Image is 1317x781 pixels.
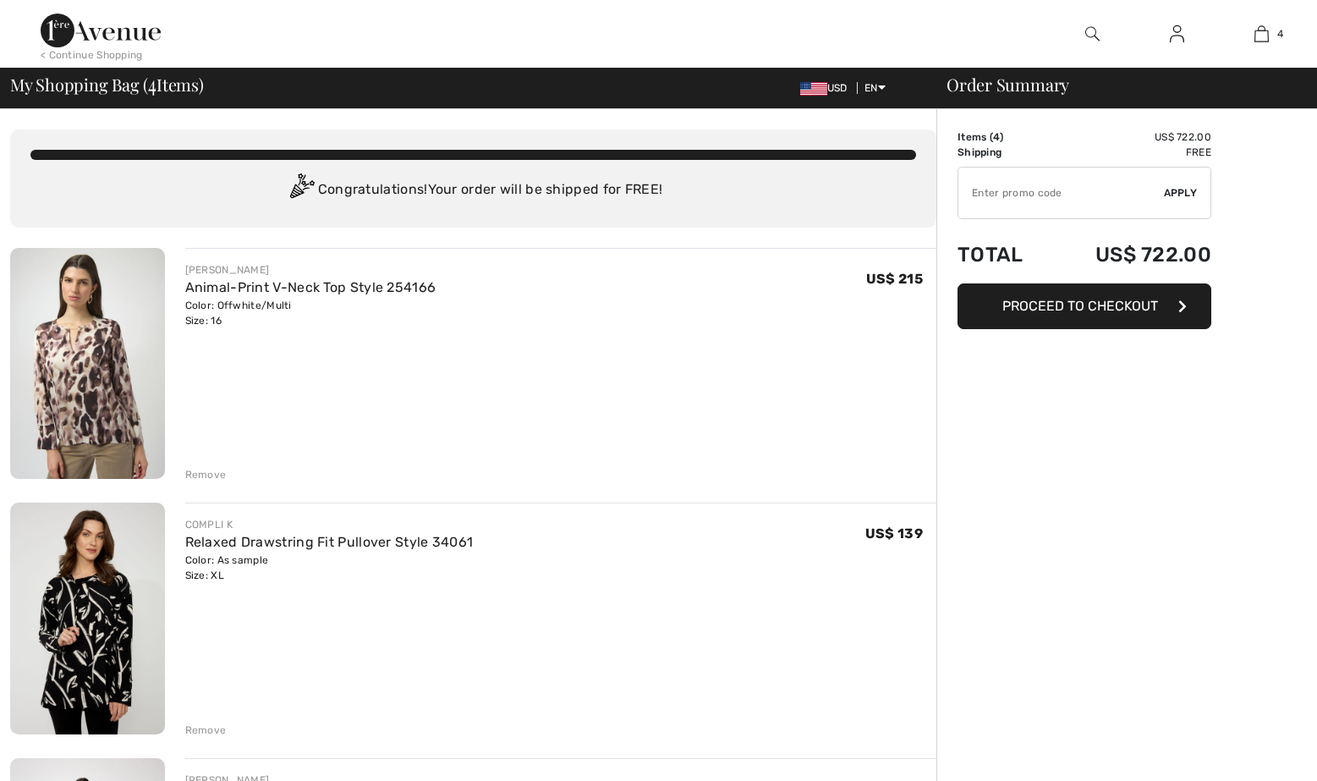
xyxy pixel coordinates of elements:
td: Shipping [958,145,1049,160]
div: Order Summary [926,76,1307,93]
span: Apply [1164,185,1198,201]
input: Promo code [958,168,1164,218]
button: Proceed to Checkout [958,283,1211,329]
span: My Shopping Bag ( Items) [10,76,204,93]
td: Total [958,226,1049,283]
span: 4 [993,131,1000,143]
span: US$ 139 [865,525,923,542]
span: USD [800,82,854,94]
a: Relaxed Drawstring Fit Pullover Style 34061 [185,534,474,550]
a: Sign In [1156,24,1198,45]
div: [PERSON_NAME] [185,262,436,278]
td: US$ 722.00 [1049,129,1211,145]
img: Congratulation2.svg [284,173,318,207]
img: Animal-Print V-Neck Top Style 254166 [10,248,165,479]
td: Items ( ) [958,129,1049,145]
td: Free [1049,145,1211,160]
div: Remove [185,467,227,482]
a: Animal-Print V-Neck Top Style 254166 [185,279,436,295]
img: US Dollar [800,82,827,96]
img: search the website [1085,24,1100,44]
a: 4 [1220,24,1303,44]
img: My Bag [1254,24,1269,44]
img: 1ère Avenue [41,14,161,47]
span: 4 [1277,26,1283,41]
span: 4 [148,72,156,94]
div: Congratulations! Your order will be shipped for FREE! [30,173,916,207]
td: US$ 722.00 [1049,226,1211,283]
div: Color: As sample Size: XL [185,553,474,583]
div: Remove [185,723,227,738]
span: US$ 215 [866,271,923,287]
img: Relaxed Drawstring Fit Pullover Style 34061 [10,503,165,734]
img: My Info [1170,24,1184,44]
div: Color: Offwhite/Multi Size: 16 [185,298,436,328]
span: EN [864,82,886,94]
span: Proceed to Checkout [1002,298,1158,314]
div: COMPLI K [185,517,474,532]
div: < Continue Shopping [41,47,143,63]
